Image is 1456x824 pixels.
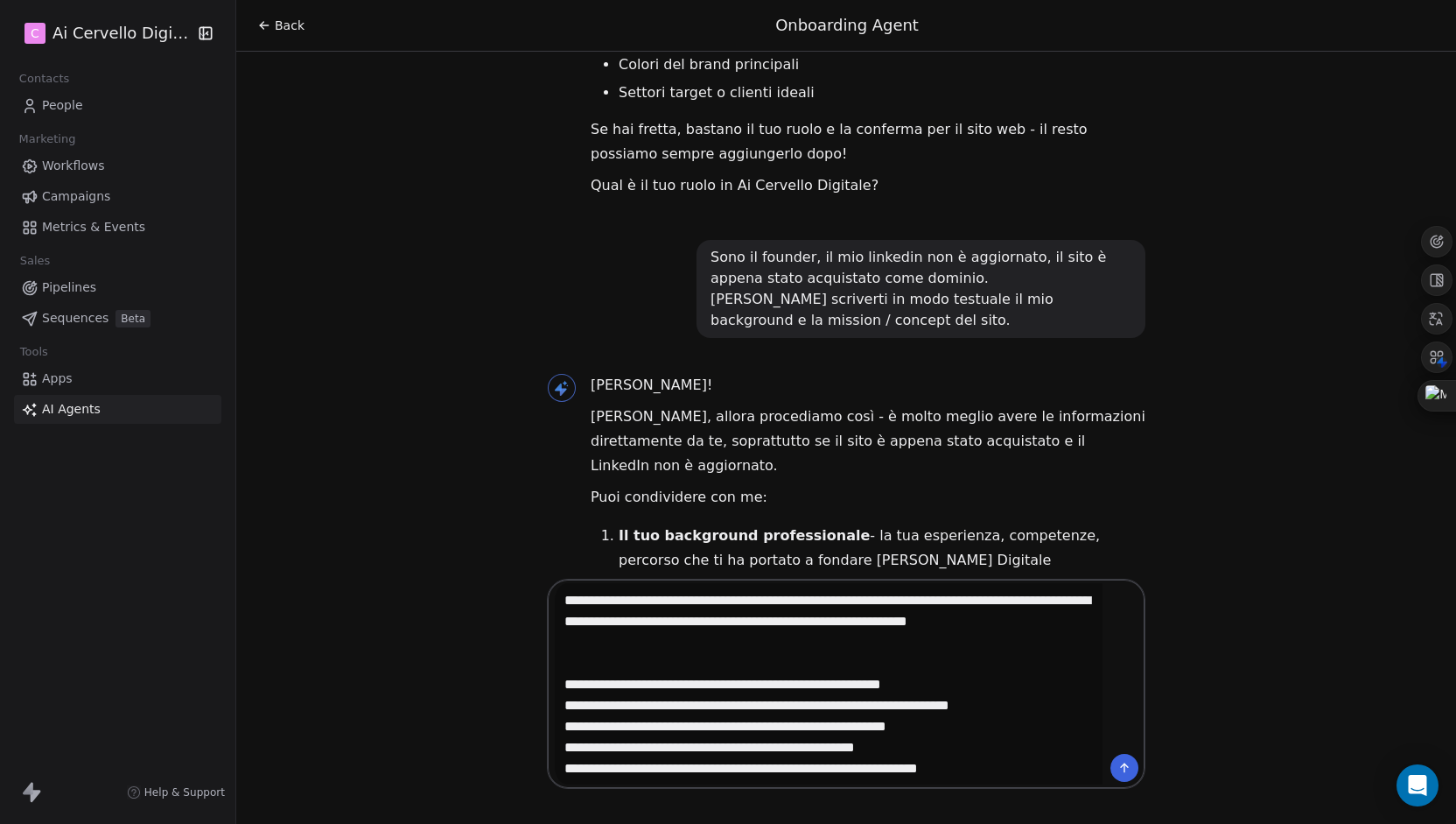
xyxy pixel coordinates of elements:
a: SequencesBeta [14,304,221,333]
span: Back [275,17,304,34]
p: Qual è il tuo ruolo in Ai Cervello Digitale? [591,173,1145,198]
p: [PERSON_NAME]! [591,373,1145,398]
span: AI Agents [42,400,101,419]
span: Metrics & Events [42,218,145,236]
a: Pipelines [14,273,221,302]
span: Ai Cervello Digitale [52,22,192,45]
p: - la tua esperienza, competenze, percorso che ti ha portato a fondare [PERSON_NAME] Digitale [619,524,1145,573]
span: Sales [12,248,58,274]
p: [PERSON_NAME], allora procediamo così - è molto meglio avere le informazioni direttamente da te, ... [591,405,1145,478]
p: Se hai fretta, bastano il tuo ruolo e la conferma per il sito web - il resto possiamo sempre aggi... [591,117,1145,166]
a: Help & Support [127,785,225,799]
li: Settori target o clienti ideali [619,82,1145,103]
span: Contacts [11,66,77,92]
span: Marketing [11,126,83,152]
a: Campaigns [14,182,221,211]
span: C [31,25,39,42]
span: Beta [115,310,150,327]
a: Metrics & Events [14,213,221,242]
strong: Il tuo background professionale [619,527,870,544]
span: Workflows [42,157,105,175]
li: Colori del brand principali [619,54,1145,75]
span: People [42,96,83,115]
p: Puoi condividere con me: [591,485,1145,510]
button: CAi Cervello Digitale [21,18,186,48]
a: Workflows [14,151,221,180]
a: People [14,91,221,120]
div: Open Intercom Messenger [1396,764,1438,806]
span: Apps [42,370,73,388]
span: Onboarding Agent [775,16,919,34]
span: Tools [12,339,55,365]
span: Sequences [42,309,108,327]
a: Apps [14,364,221,393]
div: Sono il founder, il mio linkedin non è aggiornato, il sito è appena stato acquistato come dominio... [710,247,1131,331]
a: AI Agents [14,395,221,424]
span: Help & Support [144,785,225,799]
span: Pipelines [42,278,96,297]
span: Campaigns [42,187,110,206]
